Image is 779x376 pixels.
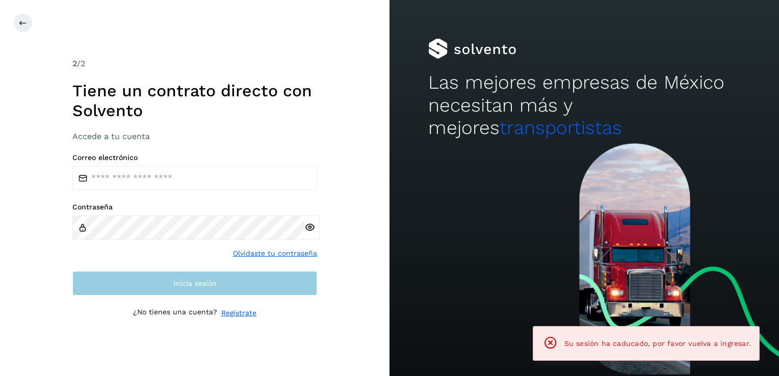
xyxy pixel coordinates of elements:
[72,59,77,68] span: 2
[72,271,317,296] button: Inicia sesión
[233,248,317,259] a: Olvidaste tu contraseña
[72,81,317,120] h1: Tiene un contrato directo con Solvento
[133,308,217,318] p: ¿No tienes una cuenta?
[428,71,740,139] h2: Las mejores empresas de México necesitan más y mejores
[72,153,317,162] label: Correo electrónico
[72,203,317,211] label: Contraseña
[500,117,622,139] span: transportistas
[72,131,317,141] h3: Accede a tu cuenta
[221,308,256,318] a: Regístrate
[72,58,317,70] div: /2
[564,339,751,347] span: Su sesión ha caducado, por favor vuelva a ingresar.
[173,280,217,287] span: Inicia sesión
